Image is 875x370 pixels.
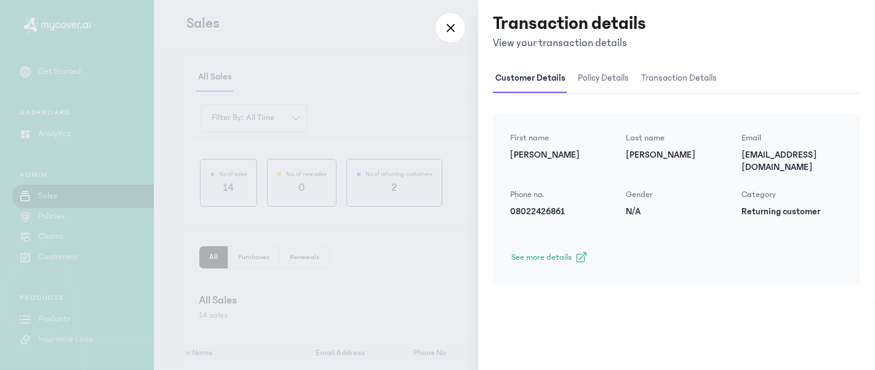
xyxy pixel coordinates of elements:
[742,132,843,144] p: Email
[575,64,639,93] button: policy details
[626,206,727,218] p: N/A
[510,132,611,144] p: First name
[639,64,719,93] span: transaction details
[575,64,631,93] span: policy details
[639,64,727,93] button: transaction details
[742,188,843,201] p: Category
[510,206,611,218] p: 08022426861
[493,64,575,93] button: customer details
[493,12,646,34] h3: Transaction details
[742,206,843,218] p: Returning customer
[742,149,843,174] p: [EMAIL_ADDRESS][DOMAIN_NAME]
[626,132,727,144] p: Last name
[626,149,727,161] p: [PERSON_NAME]
[511,251,572,263] span: See more details
[505,247,843,267] a: See more details
[493,34,646,52] p: View your transaction details
[510,188,611,201] p: Phone no.
[626,188,727,201] p: Gender
[493,64,568,93] span: customer details
[510,149,611,161] p: [PERSON_NAME]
